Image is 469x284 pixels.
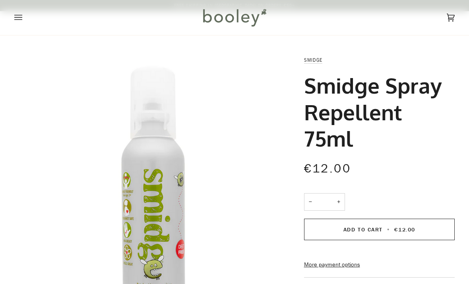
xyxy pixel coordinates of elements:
[332,193,345,211] button: +
[304,72,449,151] h1: Smidge Spray Repellent 75ml
[304,219,455,240] button: Add to Cart • €12.00
[200,6,269,29] img: Booley
[385,226,392,233] span: •
[304,161,351,177] span: €12.00
[304,193,345,211] input: Quantity
[343,226,383,233] span: Add to Cart
[394,226,415,233] span: €12.00
[304,260,455,269] a: More payment options
[304,193,317,211] button: −
[304,57,323,63] a: Smidge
